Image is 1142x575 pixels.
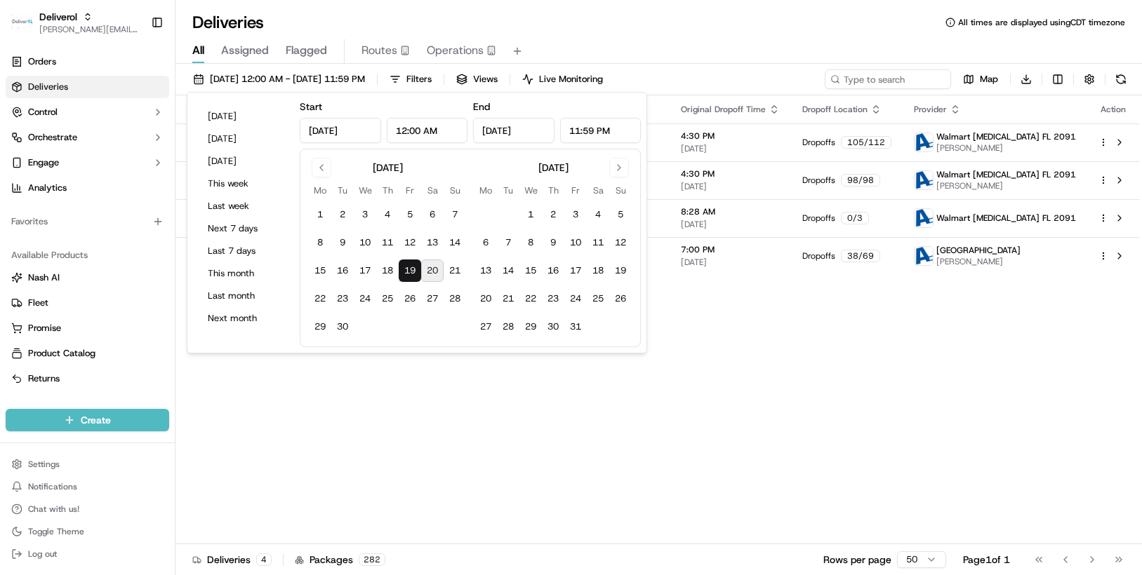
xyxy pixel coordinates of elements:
span: Orchestrate [28,131,77,144]
button: Product Catalog [6,342,169,365]
button: 7 [444,203,466,226]
button: 2 [542,203,564,226]
button: 16 [542,259,564,282]
input: Time [560,118,642,143]
button: Go to previous month [312,158,331,177]
span: Deliverol [39,10,77,24]
a: Product Catalog [11,347,164,360]
span: Dropoff Location [802,104,868,115]
button: 20 [474,287,497,310]
button: 12 [399,231,421,254]
span: • [117,255,121,266]
button: 14 [497,259,519,282]
span: [DATE] [681,143,780,154]
button: Next month [201,309,286,328]
img: Charles Folsom [14,242,36,264]
button: Refresh [1111,69,1131,89]
button: [DATE] [201,151,286,171]
span: Assigned [221,42,269,59]
img: ActionCourier.png [915,133,933,151]
button: 18 [376,259,399,282]
button: Returns [6,367,169,390]
button: 18 [587,259,609,282]
span: [DATE] [681,257,780,268]
span: Create [81,413,111,427]
button: 28 [497,316,519,338]
button: Create [6,409,169,431]
input: Type to search [825,69,951,89]
span: [PERSON_NAME] [936,142,1076,154]
div: [DATE] [373,161,403,175]
button: Settings [6,454,169,474]
button: 20 [421,259,444,282]
img: 1736555255976-a54dd68f-1ca7-489b-9aae-adbdc363a1c4 [28,256,39,267]
th: Monday [474,183,497,198]
button: 29 [309,316,331,338]
th: Sunday [444,183,466,198]
button: 23 [331,287,354,310]
th: Saturday [587,183,609,198]
span: Settings [28,459,60,470]
div: Available Products [6,244,169,266]
div: [DATE] [538,161,569,175]
input: Got a question? Start typing here... [36,90,253,105]
th: Monday [309,183,331,198]
button: 23 [542,287,564,310]
button: Last month [201,286,286,306]
div: Action [1098,104,1128,115]
div: Page 1 of 1 [963,553,1010,567]
span: Dropoffs [802,212,835,224]
button: [DATE] [201,107,286,126]
button: 14 [444,231,466,254]
button: 4 [376,203,399,226]
div: Favorites [6,210,169,233]
button: 29 [519,316,542,338]
button: 21 [444,259,466,282]
button: Orchestrate [6,126,169,149]
span: Dropoffs [802,137,835,148]
span: Pylon [140,348,170,358]
button: 26 [399,287,421,310]
button: Control [6,101,169,123]
p: Welcome 👋 [14,56,255,79]
button: 4 [587,203,609,226]
th: Thursday [542,183,564,198]
button: 5 [609,203,632,226]
span: API Documentation [133,313,225,327]
a: Returns [11,372,164,385]
span: Notifications [28,481,77,492]
label: Start [300,100,322,113]
span: Map [980,73,998,86]
span: [DATE] [681,219,780,230]
button: Engage [6,151,169,174]
button: 9 [331,231,354,254]
button: Notifications [6,477,169,496]
span: [DATE] [124,217,153,229]
span: Toggle Theme [28,526,84,537]
button: 17 [354,259,376,282]
input: Date [473,118,555,143]
span: 7:00 PM [681,244,780,255]
button: 28 [444,287,466,310]
img: 9188753566659_6852d8bf1fb38e338040_72.png [29,134,55,159]
span: Walmart [MEDICAL_DATA] FL 2091 [936,212,1076,224]
span: [PERSON_NAME][EMAIL_ADDRESS][PERSON_NAME][DOMAIN_NAME] [39,24,140,35]
button: 13 [474,259,497,282]
button: 3 [564,203,587,226]
a: Deliveries [6,76,169,98]
button: Views [450,69,504,89]
span: All [192,42,204,59]
input: Time [387,118,468,143]
a: Promise [11,322,164,334]
a: 💻API Documentation [113,308,231,333]
button: 30 [542,316,564,338]
span: [DATE] 12:00 AM - [DATE] 11:59 PM [210,73,365,86]
span: Flagged [286,42,327,59]
a: Fleet [11,297,164,309]
a: Powered byPylon [99,347,170,358]
button: 16 [331,259,354,282]
span: Promise [28,322,61,334]
div: 282 [359,553,385,566]
span: Dropoffs [802,175,835,186]
div: Packages [295,553,385,567]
